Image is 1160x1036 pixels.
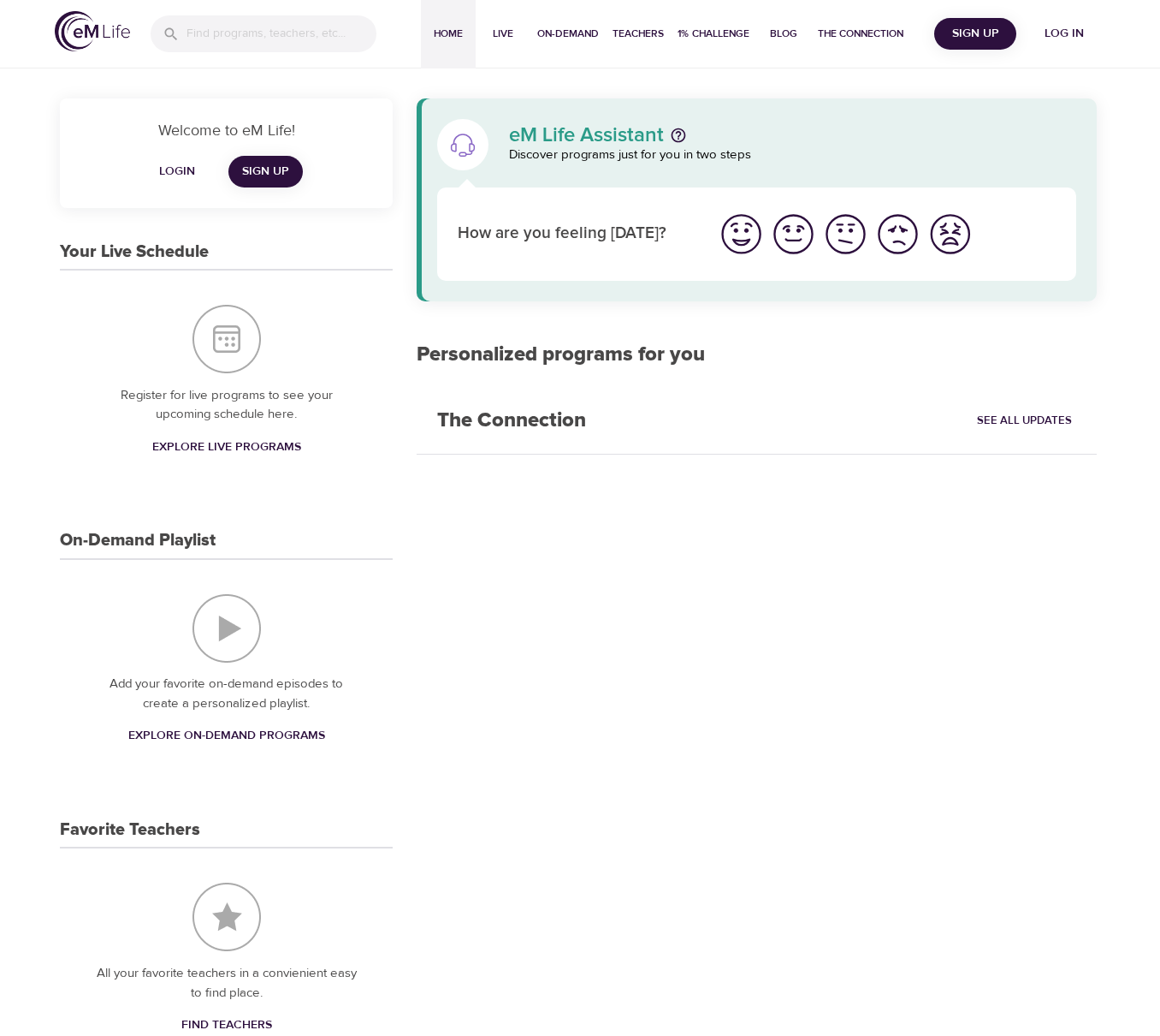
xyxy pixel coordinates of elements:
[763,25,804,43] span: Blog
[872,208,924,260] button: I'm feeling bad
[767,208,820,260] button: I'm feeling good
[537,25,599,43] span: On-Demand
[94,386,358,425] p: Register for live programs to see your upcoming schedule here.
[94,964,358,1003] p: All your favorite teachers in a convienient easy to find place.
[228,156,303,188] a: Sign Up
[509,125,664,146] p: eM Life Assistant
[874,211,921,258] img: bad
[428,25,469,43] span: Home
[121,720,332,752] a: Explore On-Demand Programs
[60,820,200,840] h3: Favorite Teachers
[678,25,749,43] span: 1% Challenge
[1030,23,1098,45] span: Log in
[613,25,664,43] span: Teachers
[192,305,261,373] img: Your Live Schedule
[973,408,1076,434] a: See All Updates
[417,342,1097,367] h2: Personalized programs for you
[192,594,261,663] img: On-Demand Playlist
[715,208,767,260] button: I'm feeling great
[924,208,976,260] button: I'm feeling worst
[718,211,765,258] img: great
[977,411,1072,431] span: See All Updates
[192,883,261,951] img: Favorite Teachers
[152,437,301,458] span: Explore Live Programs
[242,161,289,182] span: Sign Up
[55,11,130,51] img: logo
[150,156,204,188] button: Login
[80,119,372,142] p: Welcome to eM Life!
[417,388,607,454] h2: The Connection
[820,208,872,260] button: I'm feeling ok
[509,146,1076,165] p: Discover programs just for you in two steps
[1023,18,1105,50] button: Log in
[60,242,209,262] h3: Your Live Schedule
[926,211,974,258] img: worst
[941,23,1009,45] span: Sign Up
[458,222,695,247] p: How are you feeling [DATE]?
[186,15,376,52] input: Find programs, teachers, etc...
[934,18,1016,50] button: Sign Up
[60,531,216,551] h3: On-Demand Playlist
[449,131,476,158] img: eM Life Assistant
[770,211,817,258] img: good
[818,25,903,43] span: The Connection
[94,675,358,713] p: Add your favorite on-demand episodes to create a personalized playlist.
[145,432,308,463] a: Explore Live Programs
[181,1015,272,1036] span: Find Teachers
[157,161,198,182] span: Login
[482,25,524,43] span: Live
[822,211,869,258] img: ok
[128,725,325,747] span: Explore On-Demand Programs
